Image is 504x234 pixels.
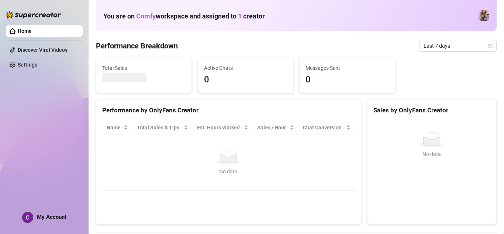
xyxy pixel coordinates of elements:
[37,214,66,220] span: My Account
[305,73,389,87] span: 0
[6,11,61,18] img: logo-BBDzfeDw.svg
[107,123,122,132] span: Name
[132,121,193,135] th: Total Sales & Tips
[23,212,33,223] img: ACg8ocK7whWLVlcKebheu2ykW4FofEeEFfDBm5AePjQhIASjsvF8FA=s96-c
[238,12,242,20] span: 1
[424,40,492,51] span: Last 7 days
[373,105,490,115] div: Sales by OnlyFans Creator
[96,41,178,51] h4: Performance Breakdown
[303,123,344,132] span: Chat Conversion
[197,123,243,132] div: Est. Hours Worked
[102,121,132,135] th: Name
[376,150,487,158] div: No data
[18,28,32,34] a: Home
[204,64,287,72] span: Active Chats
[102,105,355,115] div: Performance by OnlyFans Creator
[488,44,493,48] span: calendar
[136,12,156,20] span: Comfy
[18,62,37,68] a: Settings
[253,121,298,135] th: Sales / Hour
[204,73,287,87] span: 0
[305,64,389,72] span: Messages Sent
[479,10,489,21] img: 𝗖𝗢𝗖𝗞
[298,121,355,135] th: Chat Conversion
[137,123,182,132] span: Total Sales & Tips
[257,123,288,132] span: Sales / Hour
[18,47,68,53] a: Discover Viral Videos
[103,12,265,20] h1: You are on workspace and assigned to creator
[102,64,186,72] span: Total Sales
[110,167,348,176] div: No data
